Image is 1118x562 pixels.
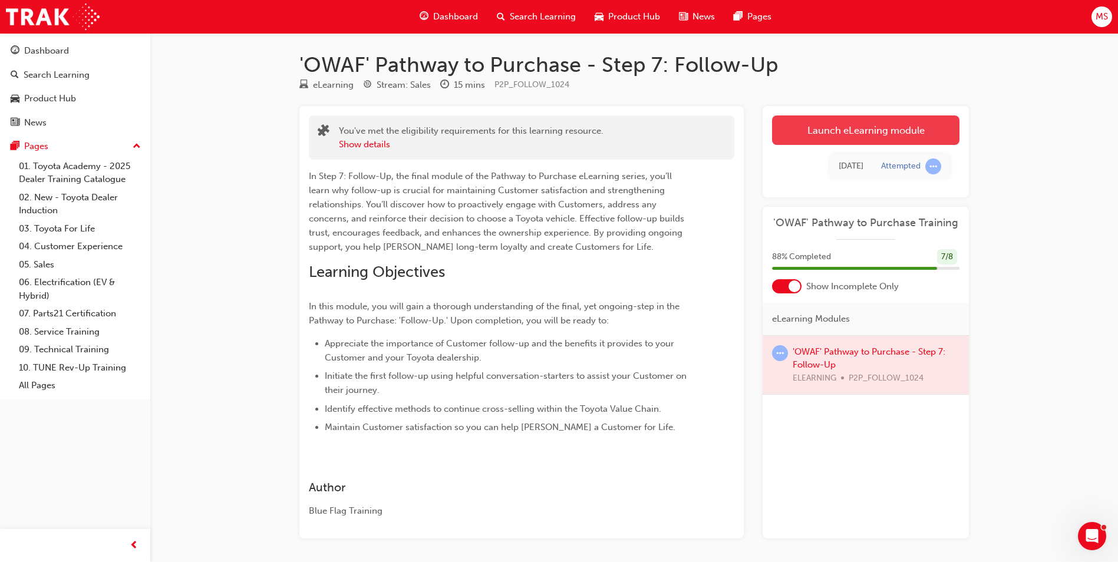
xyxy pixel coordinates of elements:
[5,64,146,86] a: Search Learning
[24,140,48,153] div: Pages
[747,10,771,24] span: Pages
[14,376,146,395] a: All Pages
[377,78,431,92] div: Stream: Sales
[5,112,146,134] a: News
[24,44,69,58] div: Dashboard
[772,312,850,326] span: eLearning Modules
[734,9,743,24] span: pages-icon
[14,157,146,189] a: 01. Toyota Academy - 2025 Dealer Training Catalogue
[325,338,677,363] span: Appreciate the importance of Customer follow-up and the benefits it provides to your Customer and...
[595,9,603,24] span: car-icon
[11,70,19,81] span: search-icon
[5,88,146,110] a: Product Hub
[5,135,146,157] button: Pages
[325,371,689,395] span: Initiate the first follow-up using helpful conversation-starters to assist your Customer on their...
[339,138,390,151] button: Show details
[1078,522,1106,550] iframe: Intercom live chat
[6,4,100,30] img: Trak
[11,46,19,57] span: guage-icon
[325,404,661,414] span: Identify effective methods to continue cross-selling within the Toyota Value Chain.
[309,504,692,518] div: Blue Flag Training
[11,141,19,152] span: pages-icon
[299,52,969,78] h1: 'OWAF' Pathway to Purchase - Step 7: Follow-Up
[133,139,141,154] span: up-icon
[325,422,675,432] span: Maintain Customer satisfaction so you can help [PERSON_NAME] a Customer for Life.
[11,118,19,128] span: news-icon
[14,305,146,323] a: 07. Parts21 Certification
[14,256,146,274] a: 05. Sales
[410,5,487,29] a: guage-iconDashboard
[14,340,146,359] a: 09. Technical Training
[608,10,660,24] span: Product Hub
[772,216,959,230] a: 'OWAF' Pathway to Purchase Training
[772,250,831,264] span: 88 % Completed
[309,301,682,326] span: In this module, you will gain a thorough understanding of the final, yet ongoing-step in the Path...
[937,249,957,265] div: 7 / 8
[14,359,146,377] a: 10. TUNE Rev-Up Training
[670,5,724,29] a: news-iconNews
[440,80,449,91] span: clock-icon
[309,263,445,281] span: Learning Objectives
[24,92,76,105] div: Product Hub
[433,10,478,24] span: Dashboard
[14,189,146,220] a: 02. New - Toyota Dealer Induction
[339,124,603,151] div: You've met the eligibility requirements for this learning resource.
[510,10,576,24] span: Search Learning
[5,38,146,135] button: DashboardSearch LearningProduct HubNews
[1096,10,1108,24] span: MS
[11,94,19,104] span: car-icon
[487,5,585,29] a: search-iconSearch Learning
[806,280,899,293] span: Show Incomplete Only
[497,9,505,24] span: search-icon
[692,10,715,24] span: News
[309,171,687,252] span: In Step 7: Follow-Up, the final module of the Pathway to Purchase eLearning series, you’ll learn ...
[925,158,941,174] span: learningRecordVerb_ATTEMPT-icon
[440,78,485,92] div: Duration
[309,481,692,494] h3: Author
[24,68,90,82] div: Search Learning
[363,78,431,92] div: Stream
[14,273,146,305] a: 06. Electrification (EV & Hybrid)
[839,160,863,173] div: Mon Sep 22 2025 16:03:50 GMT+1000 (Australian Eastern Standard Time)
[313,78,354,92] div: eLearning
[881,161,921,172] div: Attempted
[24,116,47,130] div: News
[420,9,428,24] span: guage-icon
[5,40,146,62] a: Dashboard
[772,345,788,361] span: learningRecordVerb_ATTEMPT-icon
[1091,6,1112,27] button: MS
[724,5,781,29] a: pages-iconPages
[494,80,569,90] span: Learning resource code
[299,80,308,91] span: learningResourceType_ELEARNING-icon
[14,220,146,238] a: 03. Toyota For Life
[299,78,354,92] div: Type
[130,538,138,553] span: prev-icon
[363,80,372,91] span: target-icon
[318,125,329,139] span: puzzle-icon
[585,5,670,29] a: car-iconProduct Hub
[679,9,688,24] span: news-icon
[454,78,485,92] div: 15 mins
[14,237,146,256] a: 04. Customer Experience
[14,323,146,341] a: 08. Service Training
[772,115,959,145] a: Launch eLearning module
